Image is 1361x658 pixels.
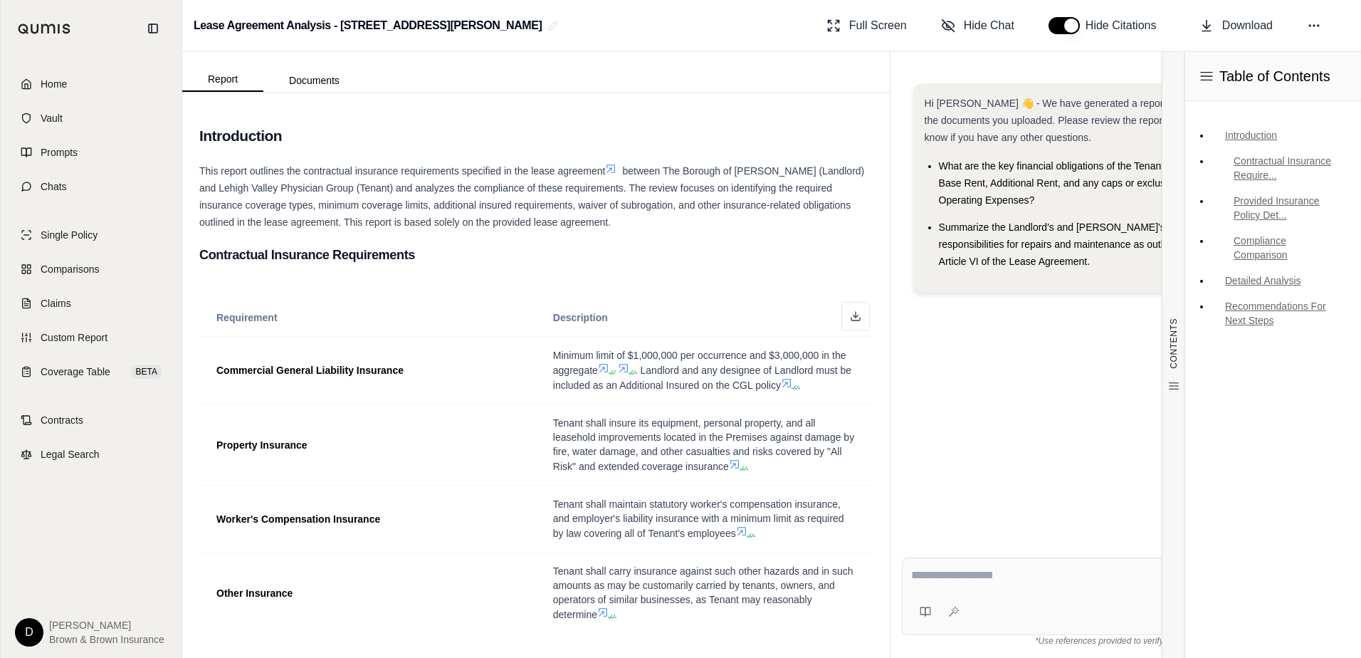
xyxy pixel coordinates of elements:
span: Hi [PERSON_NAME] 👋 - We have generated a report based on the documents you uploaded. Please revie... [925,98,1212,143]
span: Worker's Compensation Insurance [216,513,380,525]
a: Chats [9,171,173,202]
span: Description [553,312,608,323]
a: Legal Search [9,439,173,470]
span: . [746,461,749,472]
a: Home [9,68,173,100]
a: Introduction [1211,124,1350,147]
a: Coverage TableBETA [9,356,173,387]
a: Custom Report [9,322,173,353]
button: Hide Chat [935,11,1020,40]
span: CONTENTS [1168,318,1179,369]
button: Collapse sidebar [142,17,164,40]
span: Other Insurance [216,587,293,599]
span: Commercial General Liability Insurance [216,365,404,376]
span: Custom Report [41,330,107,345]
button: Documents [263,69,365,92]
span: Summarize the Landlord's and [PERSON_NAME]'s respective responsibilities for repairs and maintena... [939,221,1214,267]
h3: Contractual Insurance Requirements [199,242,873,268]
span: Download [1222,17,1273,34]
span: Brown & Brown Insurance [49,632,164,647]
a: Single Policy [9,219,173,251]
img: Qumis Logo [18,23,71,34]
a: Claims [9,288,173,319]
a: Compliance Comparison [1211,229,1350,266]
button: Download as Excel [841,302,870,330]
span: . [798,380,801,391]
a: Prompts [9,137,173,168]
span: . [753,528,756,539]
span: Requirement [216,312,278,323]
span: [PERSON_NAME] [49,618,164,632]
h2: Introduction [199,121,873,151]
h2: Lease Agreement Analysis - [STREET_ADDRESS][PERSON_NAME] [194,13,542,38]
span: Comparisons [41,262,99,276]
span: Tenant shall insure its equipment, personal property, and all leasehold improvements located in t... [553,417,854,472]
span: Contracts [41,413,83,427]
span: Tenant shall maintain statutory worker's compensation insurance, and employer's liability insuran... [553,498,844,539]
span: Hide Citations [1086,17,1165,34]
span: What are the key financial obligations of the Tenant, including Base Rent, Additional Rent, and a... [939,160,1209,206]
a: Provided Insurance Policy Det... [1211,189,1350,226]
span: BETA [132,365,162,379]
span: Full Screen [849,17,907,34]
span: Home [41,77,67,91]
div: D [15,618,43,647]
span: Coverage Table [41,365,110,379]
span: Vault [41,111,63,125]
span: Chats [41,179,67,194]
a: Vault [9,103,173,134]
button: Download [1194,11,1278,40]
a: Comparisons [9,254,173,285]
span: Claims [41,296,71,310]
a: Recommendations For Next Steps [1211,295,1350,332]
span: This report outlines the contractual insurance requirements specified in the lease agreement [199,165,605,177]
button: Report [182,68,263,92]
a: Detailed Analysis [1211,269,1350,292]
span: Minimum limit of $1,000,000 per occurrence and $3,000,000 in the aggregate [553,350,846,376]
span: Property Insurance [216,439,308,451]
button: Full Screen [821,11,913,40]
span: Hide Chat [964,17,1014,34]
span: Legal Search [41,447,100,461]
div: *Use references provided to verify information. [902,635,1344,647]
a: Contractual Insurance Require... [1211,150,1350,187]
a: Contracts [9,404,173,436]
span: Table of Contents [1219,66,1330,86]
span: Single Policy [41,228,98,242]
span: . Landlord and any designee of Landlord must be included as an Additional Insured on the CGL policy [553,365,851,391]
span: Prompts [41,145,78,160]
span: Tenant shall carry insurance against such other hazards and in such amounts as may be customarily... [553,565,853,620]
span: . [614,609,617,620]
